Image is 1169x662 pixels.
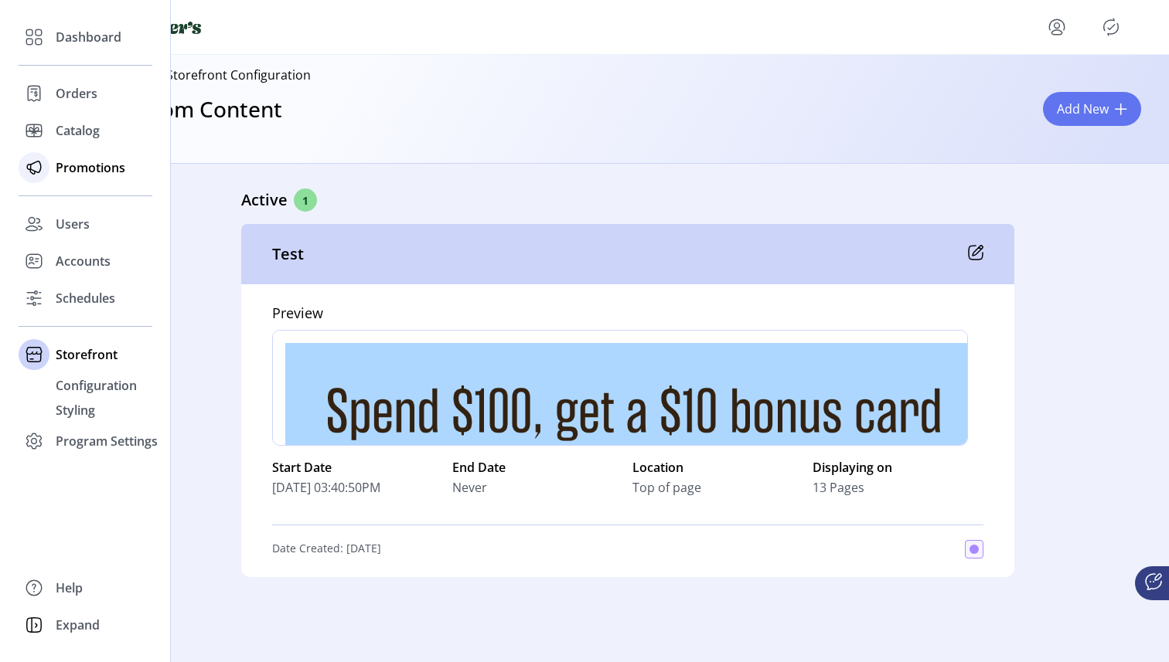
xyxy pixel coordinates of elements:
img: Promotional banner that advertises a bonus card - spend $100, get a $10 bonus card [12,12,1100,246]
span: [DATE] 03:40:50PM [272,478,380,497]
span: Program Settings [56,432,158,450]
span: Top of page [632,478,701,497]
p: Active [241,188,294,212]
label: Start Date [272,458,443,477]
p: Back to Storefront Configuration [121,66,311,84]
p: Date Created: [DATE] [272,540,381,558]
label: Location [632,458,803,477]
p: Test [272,243,304,266]
button: menu [1045,15,1069,39]
span: Users [56,215,90,233]
span: Orders [56,84,97,103]
span: Configuration [56,376,137,395]
button: Publisher Panel [1099,15,1123,39]
span: Styling [56,401,95,419]
span: 13 Pages [813,478,864,497]
span: Accounts [56,252,111,270]
h3: Custom Content [114,93,282,125]
span: Help [56,579,83,597]
span: Catalog [56,121,100,140]
span: Storefront [56,345,118,364]
span: Never [452,478,487,497]
span: Promotions [56,158,125,177]
span: 1 [294,188,317,212]
span: Expand [56,616,100,634]
span: Schedules [56,289,115,307]
span: Dashboard [56,28,121,46]
label: End Date [452,458,623,477]
label: Displaying on [813,458,983,477]
span: Add New [1057,100,1109,118]
body: Rich Text Area. Press ALT-0 for help. [12,12,682,250]
h5: Preview [272,303,323,330]
button: Add New [1043,92,1141,126]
